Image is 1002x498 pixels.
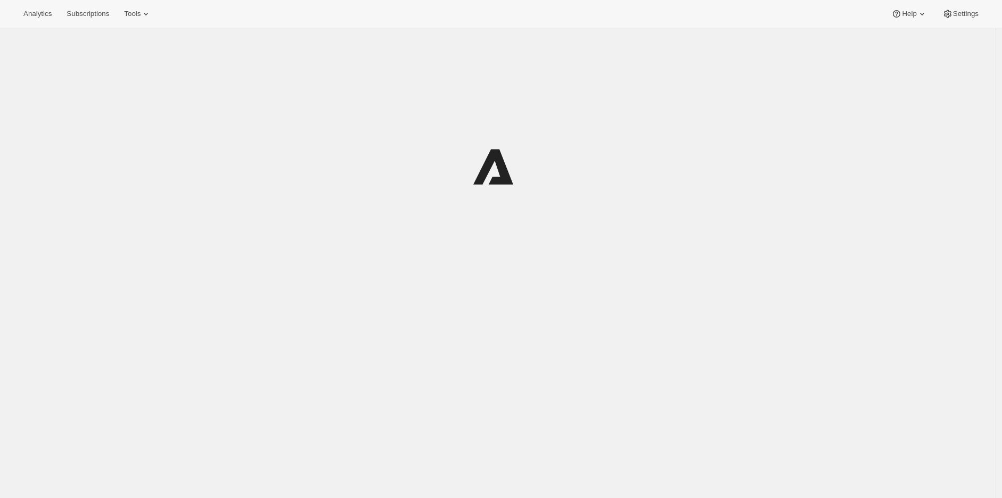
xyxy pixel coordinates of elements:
span: Settings [953,10,979,18]
button: Analytics [17,6,58,21]
button: Help [885,6,933,21]
span: Help [902,10,916,18]
button: Subscriptions [60,6,116,21]
span: Tools [124,10,141,18]
button: Tools [118,6,158,21]
button: Settings [936,6,985,21]
span: Analytics [23,10,52,18]
span: Subscriptions [67,10,109,18]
